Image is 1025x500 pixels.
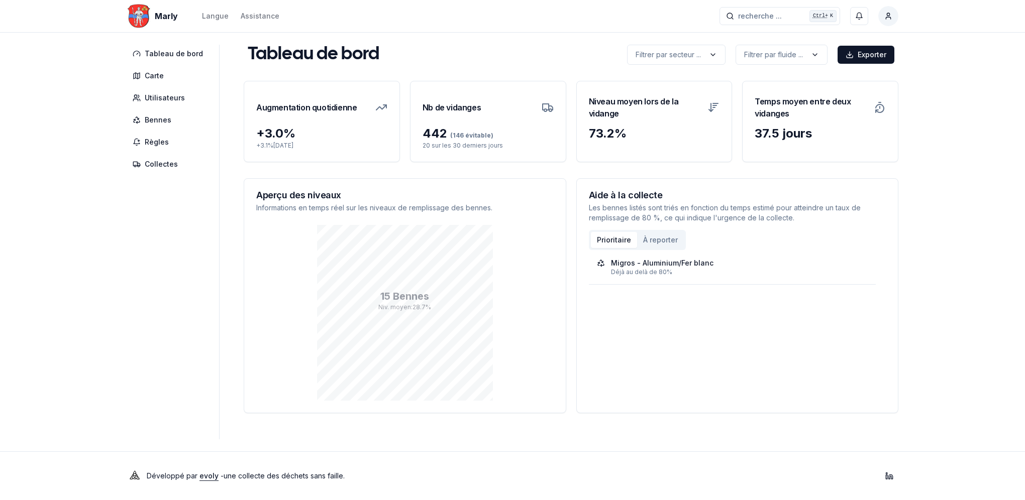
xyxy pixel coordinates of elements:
[202,11,229,21] div: Langue
[256,93,357,121] h3: Augmentation quotidienne
[147,469,345,483] p: Développé par - une collecte des déchets sans faille .
[720,7,840,25] button: recherche ...Ctrl+K
[248,45,379,65] h1: Tableau de bord
[627,45,726,65] button: label
[755,126,886,142] div: 37.5 jours
[145,137,169,147] span: Règles
[838,46,894,64] button: Exporter
[241,10,279,22] a: Assistance
[611,268,868,276] div: Déjà au delà de 80%
[145,115,171,125] span: Bennes
[256,191,554,200] h3: Aperçu des niveaux
[202,10,229,22] button: Langue
[127,67,213,85] a: Carte
[127,4,151,28] img: Marly Logo
[127,45,213,63] a: Tableau de bord
[256,126,387,142] div: + 3.0 %
[736,45,828,65] button: label
[589,191,886,200] h3: Aide à la collecte
[423,142,554,150] p: 20 sur les 30 derniers jours
[145,49,203,59] span: Tableau de bord
[155,10,178,22] span: Marly
[589,93,702,121] h3: Niveau moyen lors de la vidange
[738,11,782,21] span: recherche ...
[423,126,554,142] div: 442
[611,258,713,268] div: Migros - Aluminium/Fer blanc
[127,111,213,129] a: Bennes
[127,89,213,107] a: Utilisateurs
[256,203,554,213] p: Informations en temps réel sur les niveaux de remplissage des bennes.
[256,142,387,150] p: + 3.1 % [DATE]
[591,232,637,248] button: Prioritaire
[447,132,493,139] span: (146 évitable)
[127,468,143,484] img: Evoly Logo
[423,93,481,121] h3: Nb de vidanges
[199,471,219,480] a: evoly
[589,203,886,223] p: Les bennes listés sont triés en fonction du temps estimé pour atteindre un taux de remplissage de...
[755,93,868,121] h3: Temps moyen entre deux vidanges
[127,133,213,151] a: Règles
[597,258,868,276] a: Migros - Aluminium/Fer blancDéjà au delà de 80%
[145,71,164,81] span: Carte
[145,159,178,169] span: Collectes
[589,126,720,142] div: 73.2 %
[145,93,185,103] span: Utilisateurs
[127,10,182,22] a: Marly
[637,232,684,248] button: À reporter
[744,50,803,60] p: Filtrer par fluide ...
[127,155,213,173] a: Collectes
[636,50,701,60] p: Filtrer par secteur ...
